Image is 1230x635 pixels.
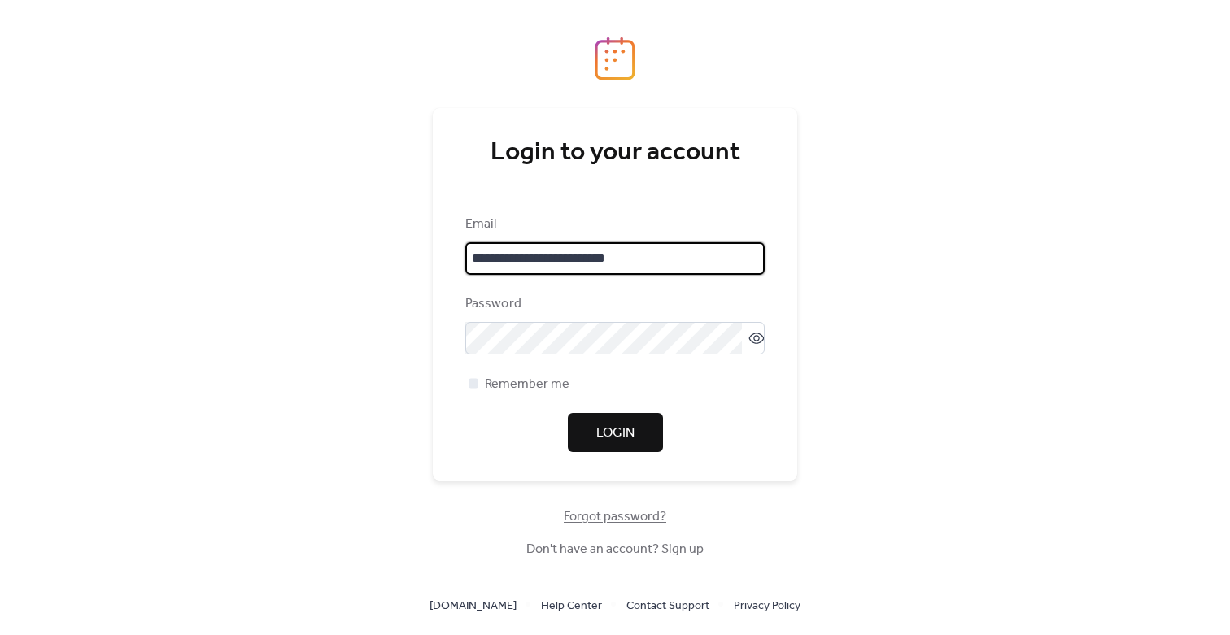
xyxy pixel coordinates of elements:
span: Help Center [541,597,602,616]
span: Privacy Policy [734,597,800,616]
span: [DOMAIN_NAME] [430,597,517,616]
span: Login [596,424,635,443]
a: Sign up [661,537,704,562]
button: Login [568,413,663,452]
a: Privacy Policy [734,595,800,615]
a: Forgot password? [564,512,666,521]
img: logo [595,37,635,80]
div: Password [465,294,761,314]
span: Remember me [485,375,569,394]
span: Don't have an account? [526,540,704,559]
div: Email [465,215,761,234]
a: Contact Support [626,595,709,615]
a: [DOMAIN_NAME] [430,595,517,615]
div: Login to your account [465,137,765,169]
span: Forgot password? [564,507,666,527]
span: Contact Support [626,597,709,616]
a: Help Center [541,595,602,615]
